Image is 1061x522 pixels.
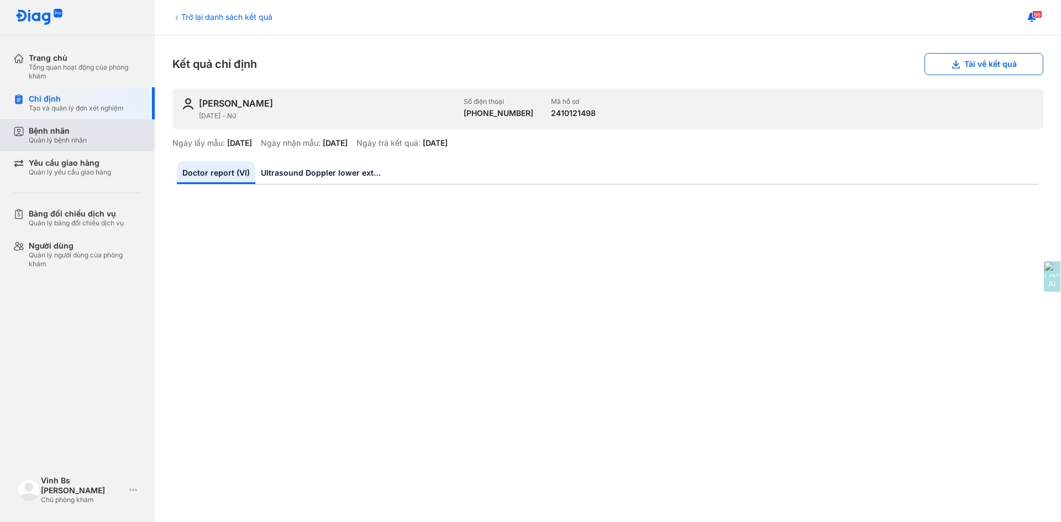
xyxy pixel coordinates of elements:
div: Chỉ định [29,94,124,104]
a: Doctor report (VI) [177,161,255,184]
div: Người dùng [29,241,141,251]
div: Ngày lấy mẫu: [172,138,225,148]
div: [DATE] [323,138,348,148]
div: Mã hồ sơ [551,97,596,106]
div: Kết quả chỉ định [172,53,1043,75]
div: Số điện thoại [464,97,533,106]
div: Quản lý người dùng của phòng khám [29,251,141,268]
div: Quản lý yêu cầu giao hàng [29,168,111,177]
div: Quản lý bảng đối chiếu dịch vụ [29,219,124,228]
div: Ngày trả kết quả: [356,138,421,148]
div: Trở lại danh sách kết quả [172,11,272,23]
div: Tổng quan hoạt động của phòng khám [29,63,141,81]
div: Vinh Bs [PERSON_NAME] [41,476,125,495]
div: [DATE] [423,138,448,148]
div: [DATE] - Nữ [199,112,455,120]
a: Ultrasound Doppler lower extremity vessels [255,161,388,184]
div: Yêu cầu giao hàng [29,158,111,168]
div: [DATE] [227,138,252,148]
div: Quản lý bệnh nhân [29,136,87,145]
img: logo [18,479,40,501]
div: [PERSON_NAME] [199,97,273,109]
div: Ngày nhận mẫu: [261,138,321,148]
div: 2410121498 [551,108,596,118]
div: Trang chủ [29,53,141,63]
div: Bảng đối chiếu dịch vụ [29,209,124,219]
div: Bệnh nhân [29,126,87,136]
div: [PHONE_NUMBER] [464,108,533,118]
button: Tải về kết quả [925,53,1043,75]
div: Chủ phòng khám [41,495,125,504]
img: logo [15,9,63,26]
img: user-icon [181,97,195,110]
span: 86 [1032,10,1042,18]
div: Tạo và quản lý đơn xét nghiệm [29,104,124,113]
